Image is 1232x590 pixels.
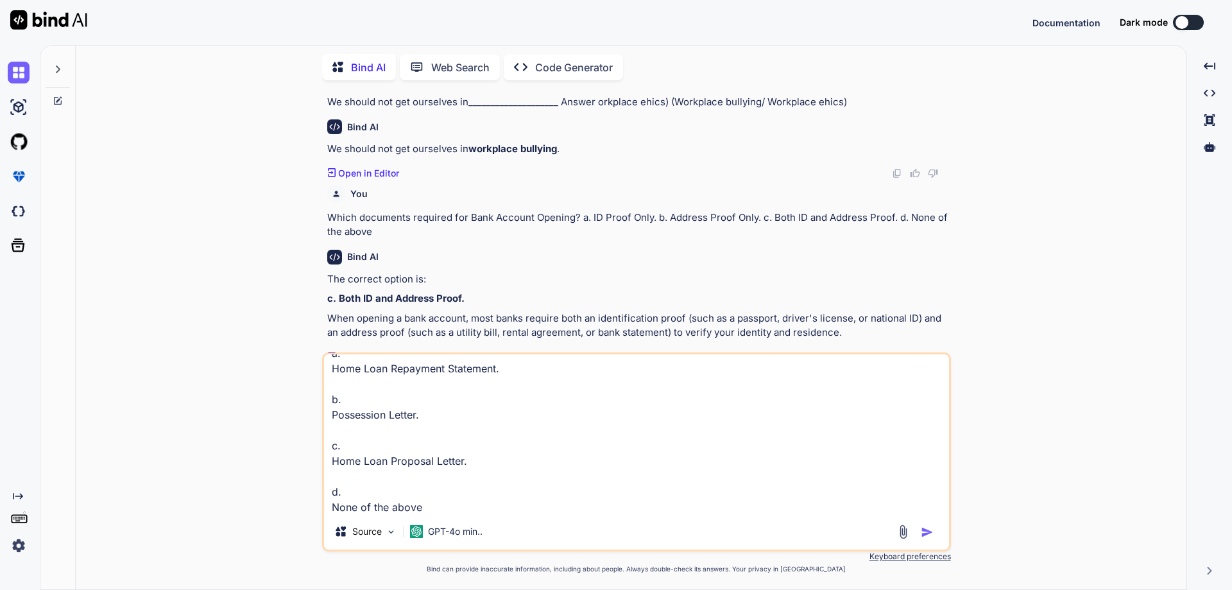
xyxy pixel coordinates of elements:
[468,143,557,155] strong: workplace bullying
[350,187,368,200] h6: You
[8,200,30,222] img: darkCloudIdeIcon
[8,535,30,557] img: settings
[327,292,465,304] strong: c. Both ID and Address Proof.
[1032,16,1100,30] button: Documentation
[327,211,948,239] p: Which documents required for Bank Account Opening? a. ID Proof Only. b. Address Proof Only. c. Bo...
[428,525,483,538] p: GPT-4o min..
[921,526,934,539] img: icon
[327,142,948,157] p: We should not get ourselves in .
[896,525,911,539] img: attachment
[8,131,30,153] img: githubLight
[10,10,87,30] img: Bind AI
[1032,17,1100,28] span: Documentation
[8,166,30,187] img: premium
[1120,16,1168,29] span: Dark mode
[322,551,951,562] p: Keyboard preferences
[910,352,920,362] img: like
[535,60,613,75] p: Code Generator
[347,121,379,134] h6: Bind AI
[338,167,399,180] p: Open in Editor
[928,352,938,362] img: dislike
[347,250,379,263] h6: Bind AI
[322,564,951,574] p: Bind can provide inaccurate information, including about people. Always double-check its answers....
[910,168,920,178] img: like
[352,525,382,538] p: Source
[327,95,948,110] p: We should not get ourselves in____________________ Answer orkplace ehics) (Workplace bullying/ Wo...
[338,351,399,363] p: Open in Editor
[327,272,948,287] p: The correct option is:
[327,311,948,340] p: When opening a bank account, most banks require both an identification proof (such as a passport,...
[8,96,30,118] img: ai-studio
[892,352,902,362] img: copy
[351,60,386,75] p: Bind AI
[386,526,397,537] img: Pick Models
[324,354,949,514] textarea: Which documents is required to take the benefit of Home Loan Interest Amount? a. Home Loan Repaym...
[892,168,902,178] img: copy
[928,168,938,178] img: dislike
[410,525,423,538] img: GPT-4o mini
[431,60,490,75] p: Web Search
[8,62,30,83] img: chat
